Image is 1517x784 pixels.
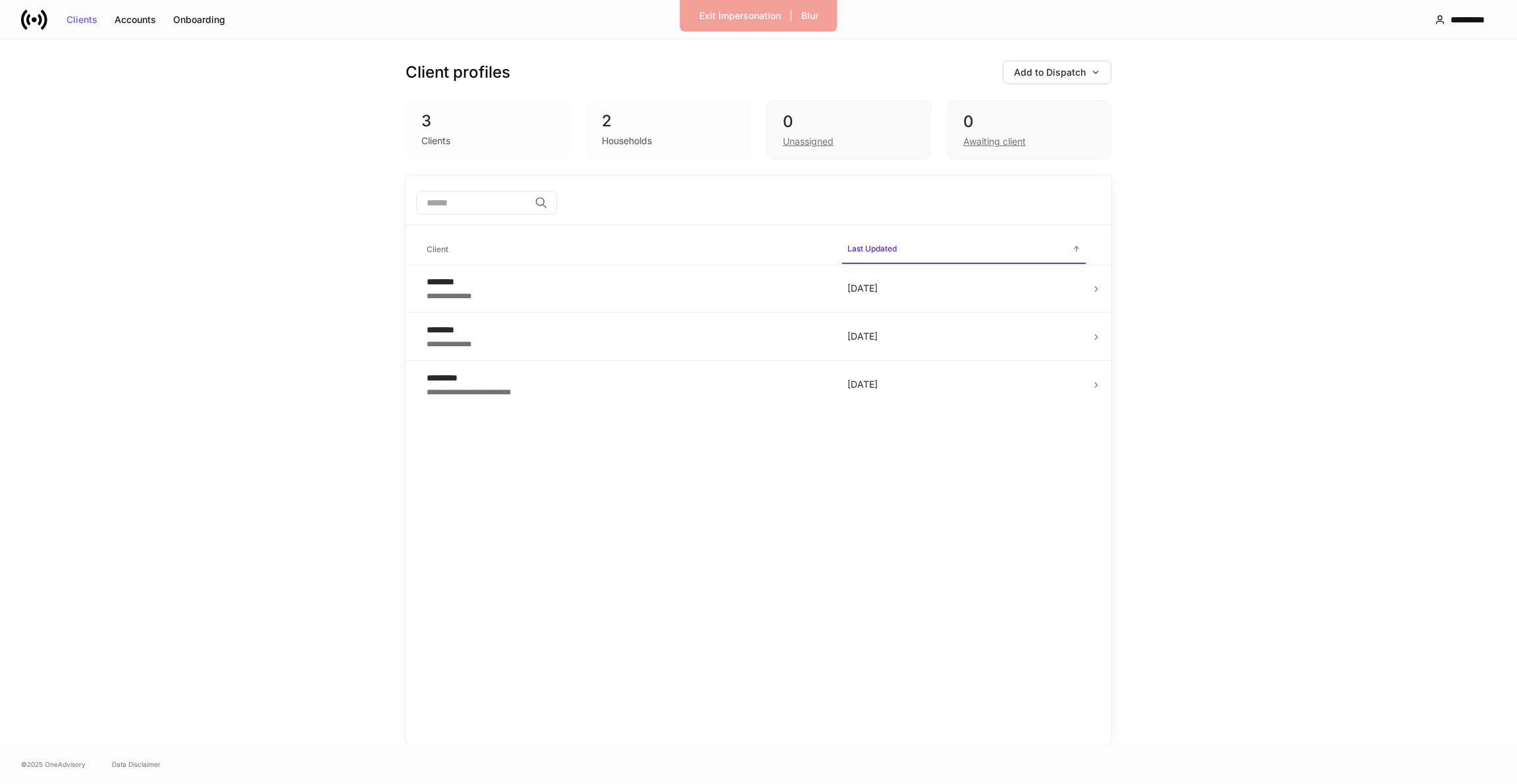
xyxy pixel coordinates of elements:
[842,236,1086,264] span: Last Updated
[691,5,789,26] button: Exit Impersonation
[1003,61,1111,84] button: Add to Dispatch
[165,9,234,30] button: Onboarding
[58,9,106,30] button: Clients
[847,282,1080,295] p: [DATE]
[1014,68,1100,77] div: Add to Dispatch
[947,100,1111,159] div: 0Awaiting client
[963,135,1026,148] div: Awaiting client
[173,15,225,24] div: Onboarding
[766,100,931,159] div: 0Unassigned
[67,15,97,24] div: Clients
[783,135,834,148] div: Unassigned
[783,111,915,132] div: 0
[847,378,1080,391] p: [DATE]
[421,236,832,263] span: Client
[115,15,156,24] div: Accounts
[793,5,827,26] button: Blur
[963,111,1095,132] div: 0
[421,134,450,147] div: Clients
[406,62,510,83] h3: Client profiles
[106,9,165,30] button: Accounts
[112,759,161,770] a: Data Disclaimer
[21,759,86,770] span: © 2025 OneAdvisory
[847,242,897,255] h6: Last Updated
[699,11,781,20] div: Exit Impersonation
[421,111,554,132] div: 3
[602,134,652,147] div: Households
[427,243,448,255] h6: Client
[847,330,1080,343] p: [DATE]
[602,111,735,132] div: 2
[801,11,818,20] div: Blur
